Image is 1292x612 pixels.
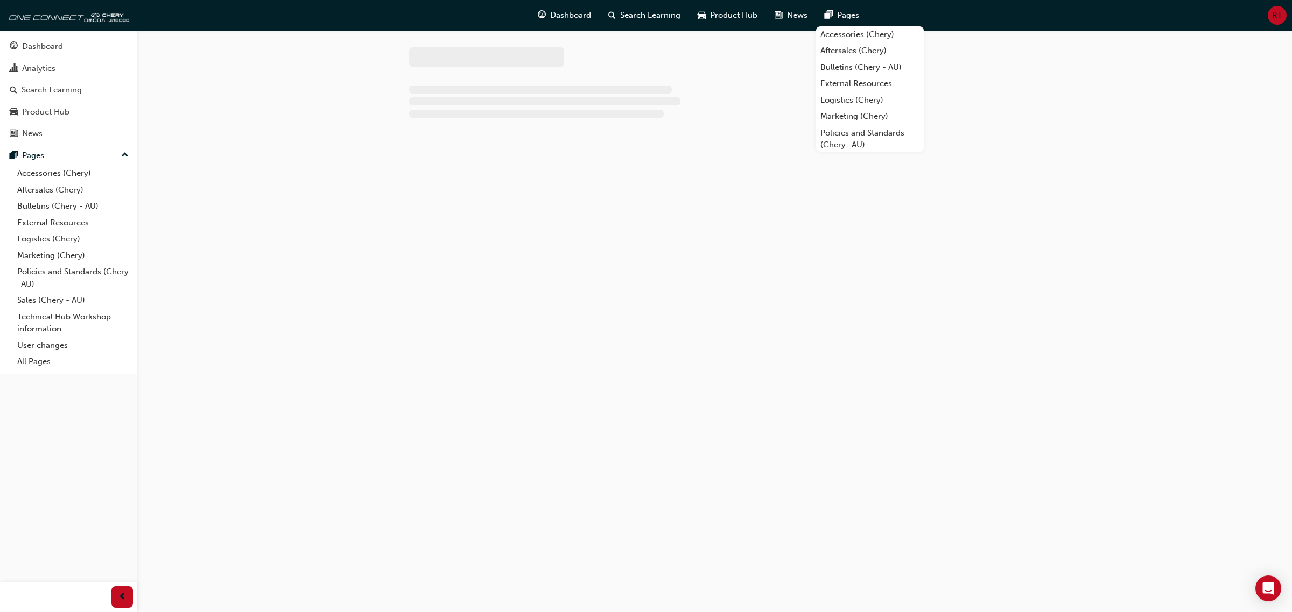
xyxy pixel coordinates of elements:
a: guage-iconDashboard [529,4,600,26]
button: DashboardAnalyticsSearch LearningProduct HubNews [4,34,133,146]
a: Accessories (Chery) [13,165,133,182]
a: car-iconProduct Hub [689,4,766,26]
span: search-icon [608,9,616,22]
span: Product Hub [710,9,757,22]
img: oneconnect [5,4,129,26]
div: News [22,127,43,140]
span: search-icon [10,86,17,95]
span: News [787,9,807,22]
div: Open Intercom Messenger [1255,575,1281,601]
a: External Resources [13,215,133,231]
a: Technical Hub Workshop information [13,309,133,337]
div: Dashboard [22,40,63,53]
a: Bulletins (Chery - AU) [816,59,924,76]
a: User changes [13,337,133,354]
a: news-iconNews [766,4,816,26]
div: Search Learning [22,84,82,96]
span: up-icon [121,148,129,162]
a: Marketing (Chery) [13,247,133,264]
a: Product Hub [4,102,133,122]
a: pages-iconPages [816,4,868,26]
a: External Resources [816,75,924,92]
button: Pages [4,146,133,166]
a: Logistics (Chery) [816,92,924,109]
span: Pages [837,9,859,22]
span: news-icon [10,129,18,139]
span: Search Learning [620,9,680,22]
span: guage-icon [538,9,546,22]
a: Marketing (Chery) [816,108,924,125]
a: Accessories (Chery) [816,26,924,43]
span: RT [1272,9,1282,22]
span: pages-icon [825,9,833,22]
a: Bulletins (Chery - AU) [13,198,133,215]
a: Sales (Chery - AU) [13,292,133,309]
a: Policies and Standards (Chery -AU) [816,125,924,153]
div: Product Hub [22,106,69,118]
a: search-iconSearch Learning [600,4,689,26]
span: chart-icon [10,64,18,74]
div: Pages [22,150,44,162]
a: News [4,124,133,144]
span: prev-icon [118,590,127,604]
a: Search Learning [4,80,133,100]
a: Aftersales (Chery) [13,182,133,198]
a: Aftersales (Chery) [816,42,924,59]
span: news-icon [775,9,783,22]
div: Analytics [22,62,55,75]
a: All Pages [13,353,133,370]
span: pages-icon [10,151,18,161]
a: Policies and Standards (Chery -AU) [13,264,133,292]
span: car-icon [698,9,706,22]
span: car-icon [10,108,18,117]
a: Analytics [4,59,133,79]
button: RT [1268,6,1287,25]
a: Dashboard [4,37,133,56]
span: guage-icon [10,42,18,52]
span: Dashboard [550,9,591,22]
a: Logistics (Chery) [13,231,133,247]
